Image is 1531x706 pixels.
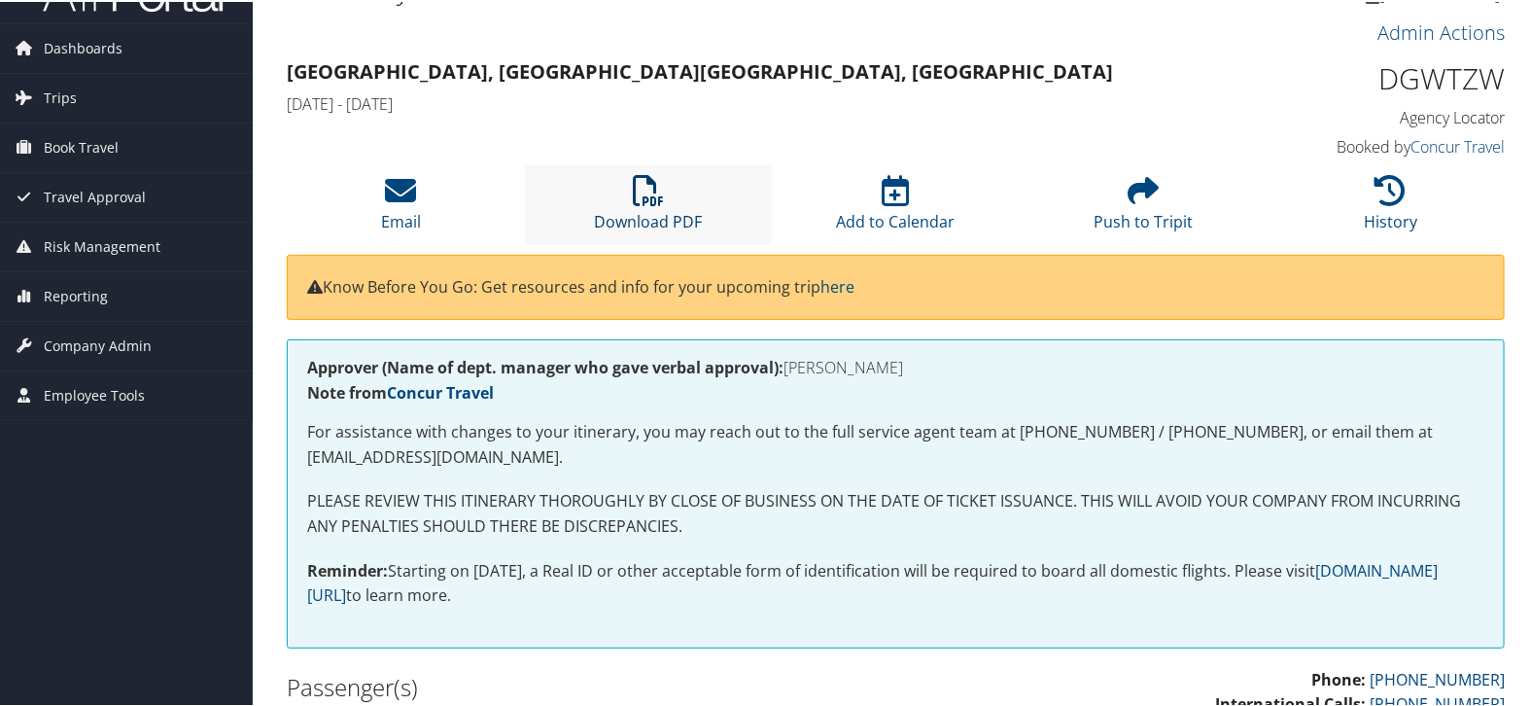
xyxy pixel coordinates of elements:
h1: DGWTZW [1222,56,1505,97]
strong: [GEOGRAPHIC_DATA], [GEOGRAPHIC_DATA] [GEOGRAPHIC_DATA], [GEOGRAPHIC_DATA] [287,56,1113,83]
span: Book Travel [44,122,119,170]
strong: Reminder: [307,558,388,580]
span: Travel Approval [44,171,146,220]
strong: Phone: [1311,667,1366,688]
p: For assistance with changes to your itinerary, you may reach out to the full service agent team a... [307,418,1484,468]
h4: [PERSON_NAME] [307,358,1484,373]
a: History [1364,184,1417,230]
a: here [820,274,854,296]
span: Risk Management [44,221,160,269]
a: Concur Travel [1410,134,1505,156]
span: Company Admin [44,320,152,369]
strong: Approver (Name of dept. manager who gave verbal approval): [307,355,783,376]
a: Concur Travel [387,380,494,402]
span: Trips [44,72,77,121]
a: Email [381,184,421,230]
a: Download PDF [594,184,702,230]
h4: Booked by [1222,134,1505,156]
span: Reporting [44,270,108,319]
p: Know Before You Go: Get resources and info for your upcoming trip [307,273,1484,299]
h4: [DATE] - [DATE] [287,91,1193,113]
a: Push to Tripit [1094,184,1193,230]
span: Employee Tools [44,370,145,418]
strong: Note from [307,380,494,402]
span: Dashboards [44,22,122,71]
p: PLEASE REVIEW THIS ITINERARY THOROUGHLY BY CLOSE OF BUSINESS ON THE DATE OF TICKET ISSUANCE. THIS... [307,487,1484,537]
a: [PHONE_NUMBER] [1370,667,1505,688]
a: Admin Actions [1377,18,1505,44]
h2: Passenger(s) [287,669,882,702]
a: Add to Calendar [836,184,955,230]
p: Starting on [DATE], a Real ID or other acceptable form of identification will be required to boar... [307,557,1484,607]
h4: Agency Locator [1222,105,1505,126]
